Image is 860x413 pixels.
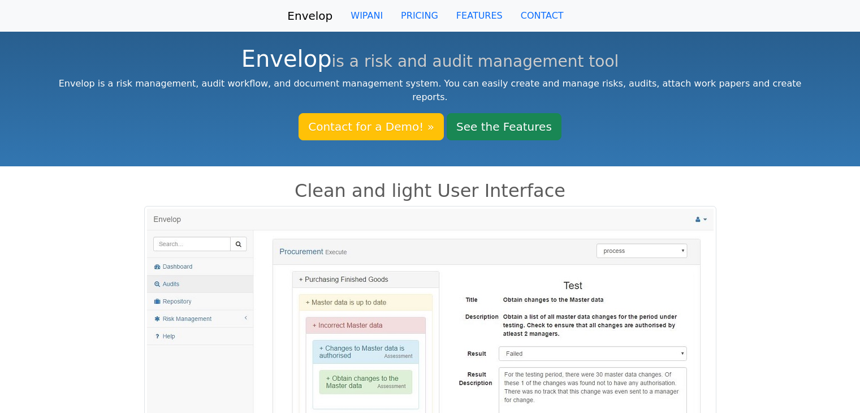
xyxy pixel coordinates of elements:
a: PRICING [392,5,447,27]
a: CONTACT [512,5,573,27]
h1: Envelop [58,45,802,72]
a: WIPANI [342,5,392,27]
small: is a risk and audit management tool [332,52,619,71]
p: Envelop is a risk management, audit workflow, and document management system. You can easily crea... [58,77,802,104]
a: See the Features [447,113,561,140]
a: Envelop [287,5,332,27]
a: Contact for a Demo! » [299,113,444,140]
a: FEATURES [447,5,512,27]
